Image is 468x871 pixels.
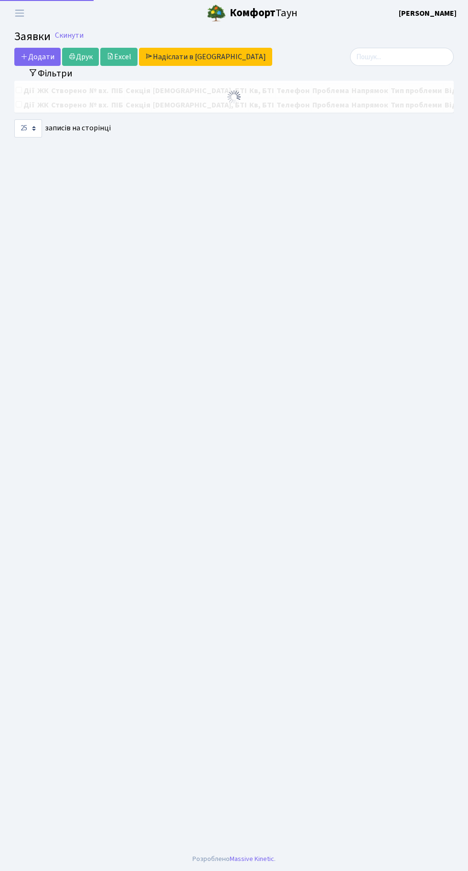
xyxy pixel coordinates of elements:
input: Пошук... [350,48,454,66]
img: logo.png [207,4,226,23]
a: Надіслати в [GEOGRAPHIC_DATA] [139,48,272,66]
div: Розроблено . [192,854,276,864]
a: Excel [100,48,138,66]
button: Переключити навігацію [8,5,32,21]
span: Додати [21,52,54,62]
button: Переключити фільтри [22,66,79,81]
a: [PERSON_NAME] [399,8,457,19]
span: Таун [230,5,298,21]
img: Обробка... [226,89,242,105]
a: Massive Kinetic [230,854,274,864]
span: Заявки [14,28,51,45]
select: записів на сторінці [14,119,42,138]
a: Додати [14,48,61,66]
a: Скинути [55,31,84,40]
label: записів на сторінці [14,119,111,138]
a: Друк [62,48,99,66]
b: Комфорт [230,5,276,21]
